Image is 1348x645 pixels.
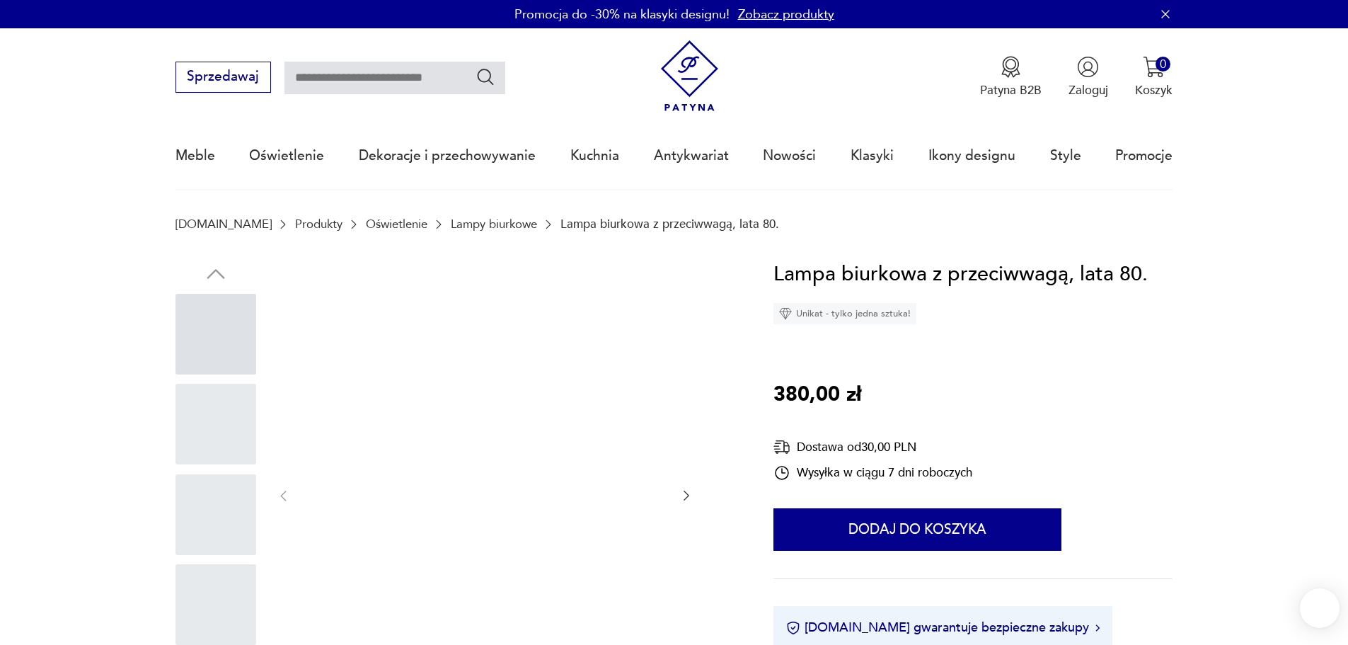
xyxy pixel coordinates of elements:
button: Patyna B2B [980,56,1042,98]
p: Lampa biurkowa z przeciwwagą, lata 80. [560,217,779,231]
img: Ikona diamentu [779,307,792,320]
button: Zaloguj [1068,56,1108,98]
button: Dodaj do koszyka [773,508,1061,551]
a: Nowości [763,123,816,188]
a: Oświetlenie [366,217,427,231]
p: 380,00 zł [773,379,861,411]
a: Promocje [1115,123,1173,188]
iframe: Smartsupp widget button [1300,588,1340,628]
img: Ikona certyfikatu [786,621,800,635]
img: Ikona dostawy [773,438,790,456]
div: Dostawa od 30,00 PLN [773,438,972,456]
a: Style [1050,123,1081,188]
div: 0 [1156,57,1170,72]
a: [DOMAIN_NAME] [175,217,272,231]
img: Ikona koszyka [1143,56,1165,78]
button: Sprzedawaj [175,62,271,93]
a: Sprzedawaj [175,72,271,84]
button: 0Koszyk [1135,56,1173,98]
img: Ikona strzałki w prawo [1095,624,1100,632]
img: Patyna - sklep z meblami i dekoracjami vintage [654,40,725,112]
p: Promocja do -30% na klasyki designu! [514,6,730,23]
img: Ikonka użytkownika [1077,56,1099,78]
a: Kuchnia [570,123,619,188]
div: Unikat - tylko jedna sztuka! [773,303,916,324]
img: Ikona medalu [1000,56,1022,78]
a: Klasyki [851,123,894,188]
a: Antykwariat [654,123,729,188]
p: Zaloguj [1068,82,1108,98]
a: Dekoracje i przechowywanie [359,123,536,188]
p: Patyna B2B [980,82,1042,98]
button: [DOMAIN_NAME] gwarantuje bezpieczne zakupy [786,619,1100,637]
a: Meble [175,123,215,188]
a: Zobacz produkty [738,6,834,23]
a: Oświetlenie [249,123,324,188]
button: Szukaj [476,67,496,87]
a: Produkty [295,217,342,231]
div: Wysyłka w ciągu 7 dni roboczych [773,464,972,481]
a: Ikona medaluPatyna B2B [980,56,1042,98]
p: Koszyk [1135,82,1173,98]
a: Ikony designu [928,123,1015,188]
h1: Lampa biurkowa z przeciwwagą, lata 80. [773,258,1148,291]
a: Lampy biurkowe [451,217,537,231]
